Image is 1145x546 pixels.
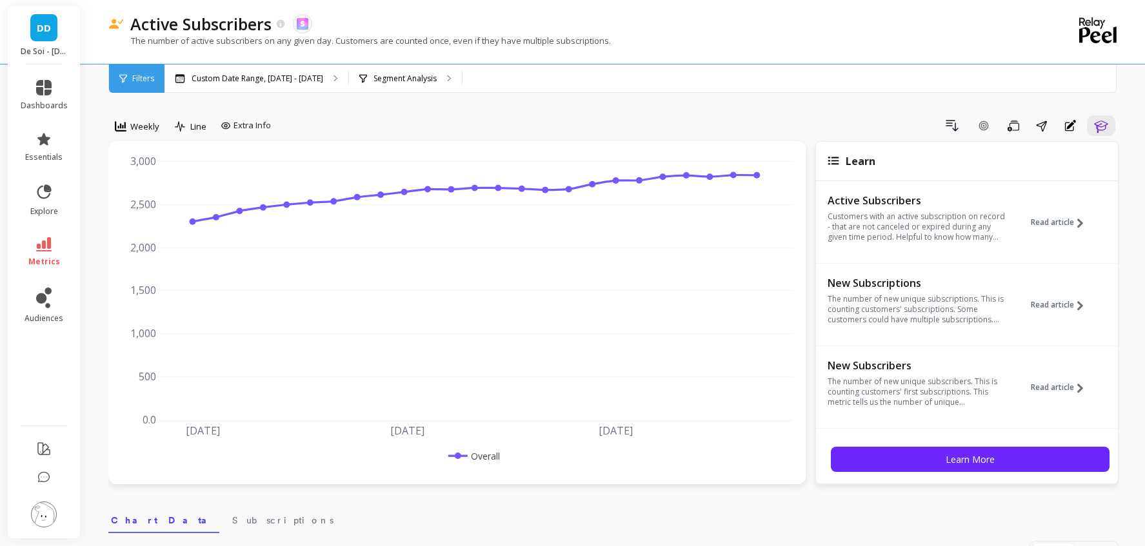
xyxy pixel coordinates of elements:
[130,121,159,133] span: Weekly
[30,206,58,217] span: explore
[828,277,1005,289] p: New Subscriptions
[946,453,995,465] span: Learn More
[1031,358,1093,417] button: Read article
[25,152,63,162] span: essentials
[192,73,323,84] p: Custom Date Range, [DATE] - [DATE]
[846,154,875,168] span: Learn
[108,35,611,46] p: The number of active subscribers on any given day. Customers are counted once, even if they have ...
[297,18,308,30] img: api.skio.svg
[25,313,63,324] span: audiences
[828,194,1005,207] p: Active Subscribers
[1031,217,1074,228] span: Read article
[234,119,271,132] span: Extra Info
[828,211,1005,242] p: Customers with an active subscription on record - that are not canceled or expired during any giv...
[828,376,1005,407] p: The number of new unique subscribers. This is counting customers' first subscriptions. This metri...
[1031,193,1093,252] button: Read article
[111,514,217,527] span: Chart Data
[1031,300,1074,310] span: Read article
[108,503,1119,533] nav: Tabs
[373,73,437,84] p: Segment Analysis
[28,257,60,267] span: metrics
[37,21,51,35] span: DD
[1031,275,1093,335] button: Read article
[31,502,57,527] img: profile picture
[828,294,1005,325] p: The number of new unique subscriptions. This is counting customers' subscriptions. Some customers...
[831,447,1110,472] button: Learn More
[108,19,124,30] img: header icon
[130,13,272,35] p: Active Subscribers
[21,101,68,111] span: dashboards
[132,73,154,84] span: Filters
[232,514,334,527] span: Subscriptions
[21,46,68,57] p: De Soi - drinkdesoi.myshopify.com
[828,359,1005,372] p: New Subscribers
[190,121,206,133] span: Line
[1031,382,1074,393] span: Read article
